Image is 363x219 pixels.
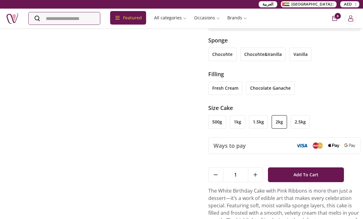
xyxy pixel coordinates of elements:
span: Ways to pay [213,141,246,150]
img: Arabic_dztd3n.png [282,2,289,6]
a: Occasions [190,12,224,23]
span: AED [344,1,352,7]
div: Featured [110,11,146,25]
img: Google Pay [344,143,355,148]
span: 1 [223,168,248,182]
button: cart-button [332,16,337,21]
button: Add To Cart [268,167,344,182]
li: 2.5kg [291,115,310,129]
img: Visa [296,143,307,148]
button: AED [340,1,359,7]
img: Mastercard [312,142,323,149]
input: Search [29,12,100,25]
li: 1kg [230,115,245,129]
span: العربية [262,1,273,7]
li: 2kg [272,115,287,129]
li: chocolate ganache [246,81,295,95]
span: Add To Cart [293,169,318,180]
button: Login [345,12,357,25]
img: Apple Pay [328,143,339,148]
a: All categories [150,12,190,23]
li: chocohte&vanilla [240,48,286,61]
h3: Sponge [208,36,361,45]
h3: Size cake [208,104,361,112]
li: 1.5kg [249,115,268,129]
li: vanilla [289,48,312,61]
span: 0 [335,13,341,19]
button: [GEOGRAPHIC_DATA] [281,1,337,7]
h3: filling [208,70,361,78]
img: Nigwa-uae-gifts [6,12,18,25]
li: fresh cream [208,81,242,95]
span: [GEOGRAPHIC_DATA] [291,1,332,7]
li: 500g [208,115,226,129]
li: chocohte [208,48,237,61]
a: Brands [224,12,251,23]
